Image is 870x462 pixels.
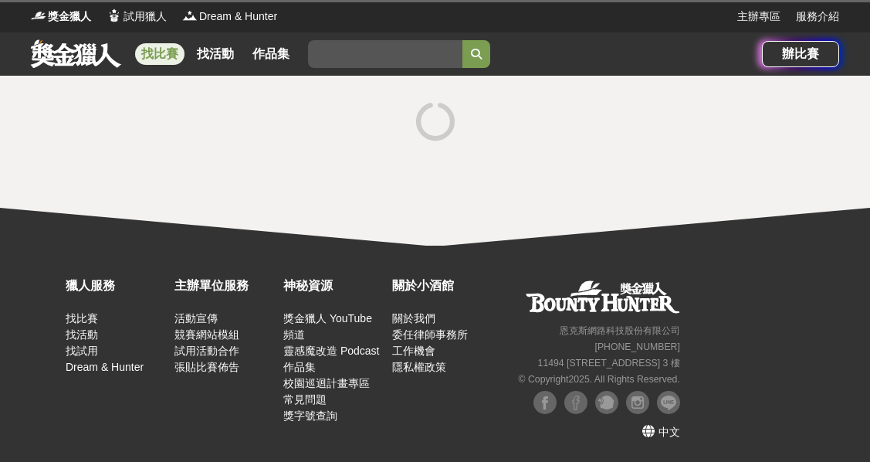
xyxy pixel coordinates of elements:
a: 校園巡迴計畫專區 [283,377,370,389]
small: 恩克斯網路科技股份有限公司 [560,325,680,336]
span: 獎金獵人 [48,8,91,25]
a: 委任律師事務所 [392,328,468,341]
a: 主辦專區 [737,8,780,25]
a: 找比賽 [66,312,98,324]
img: Plurk [595,391,618,414]
a: 找比賽 [135,43,184,65]
a: 常見問題 [283,393,327,406]
a: 工作機會 [392,345,435,357]
span: 試用獵人 [124,8,167,25]
img: Instagram [626,391,649,414]
a: 隱私權政策 [392,361,446,373]
div: 神秘資源 [283,277,384,295]
img: Logo [182,8,198,23]
img: Logo [107,8,122,23]
a: 靈感魔改造 Podcast [283,345,379,357]
a: 辦比賽 [762,41,839,67]
div: 獵人服務 [66,277,167,295]
a: 找活動 [66,328,98,341]
a: 試用活動合作 [174,345,239,357]
a: 找活動 [191,43,240,65]
a: 獎金獵人 YouTube 頻道 [283,312,372,341]
small: 11494 [STREET_ADDRESS] 3 樓 [538,358,680,369]
span: Dream & Hunter [199,8,277,25]
a: Dream & Hunter [66,361,144,373]
img: Facebook [533,391,557,414]
a: 找試用 [66,345,98,357]
div: 關於小酒館 [392,277,493,295]
a: 張貼比賽佈告 [174,361,239,373]
a: 關於我們 [392,312,435,324]
a: 服務介紹 [796,8,839,25]
a: 競賽網站模組 [174,328,239,341]
a: 作品集 [246,43,296,65]
img: LINE [657,391,680,414]
img: Facebook [564,391,587,414]
a: LogoDream & Hunter [182,8,277,25]
a: Logo獎金獵人 [31,8,91,25]
img: Logo [31,8,46,23]
span: 中文 [658,426,680,438]
div: 主辦單位服務 [174,277,276,295]
small: © Copyright 2025 . All Rights Reserved. [519,374,680,385]
small: [PHONE_NUMBER] [595,341,680,352]
a: 活動宣傳 [174,312,218,324]
a: 獎字號查詢 [283,409,337,422]
a: 作品集 [283,361,316,373]
a: Logo試用獵人 [107,8,167,25]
